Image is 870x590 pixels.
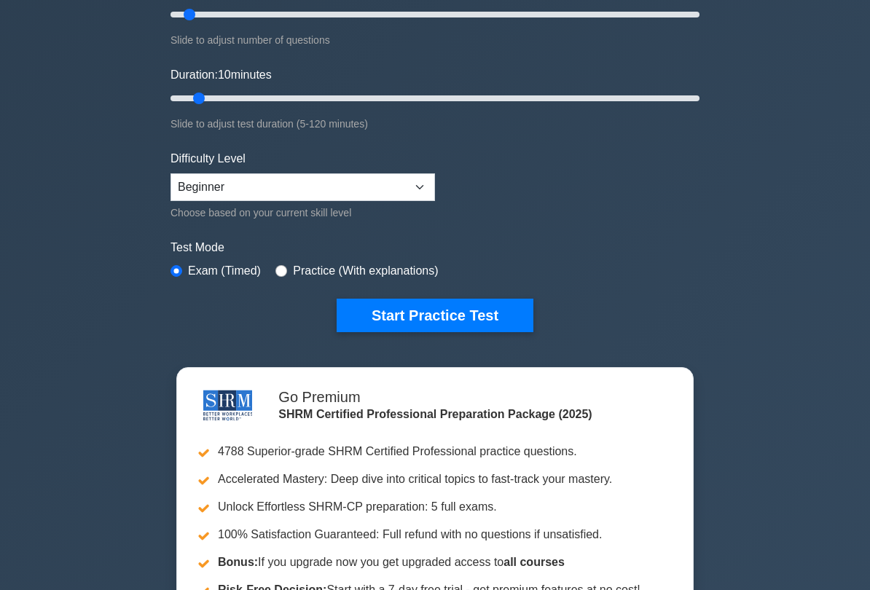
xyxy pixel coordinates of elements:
[171,240,699,257] label: Test Mode
[337,299,533,333] button: Start Practice Test
[171,151,246,168] label: Difficulty Level
[171,205,435,222] div: Choose based on your current skill level
[293,263,438,280] label: Practice (With explanations)
[218,69,231,82] span: 10
[171,32,699,50] div: Slide to adjust number of questions
[171,116,699,133] div: Slide to adjust test duration (5-120 minutes)
[188,263,261,280] label: Exam (Timed)
[171,67,272,84] label: Duration: minutes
